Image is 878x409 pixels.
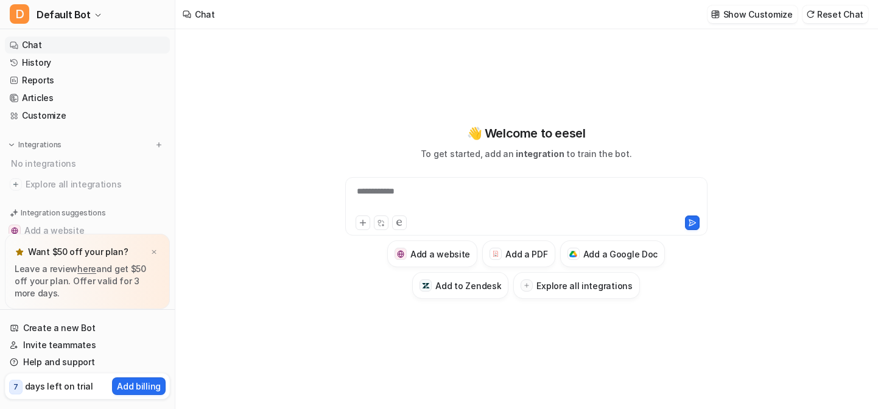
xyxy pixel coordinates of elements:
[806,10,815,19] img: reset
[26,175,165,194] span: Explore all integrations
[195,8,215,21] div: Chat
[37,6,91,23] span: Default Bot
[112,377,166,395] button: Add billing
[708,5,798,23] button: Show Customize
[155,141,163,149] img: menu_add.svg
[10,4,29,24] span: D
[7,141,16,149] img: expand menu
[5,354,170,371] a: Help and support
[5,337,170,354] a: Invite teammates
[5,72,170,89] a: Reports
[505,248,547,260] h3: Add a PDF
[422,282,430,290] img: Add to Zendesk
[583,248,658,260] h3: Add a Google Doc
[435,279,501,292] h3: Add to Zendesk
[5,221,170,240] button: Add a websiteAdd a website
[536,279,632,292] h3: Explore all integrations
[569,251,577,258] img: Add a Google Doc
[5,176,170,193] a: Explore all integrations
[492,250,500,257] img: Add a PDF
[13,382,18,393] p: 7
[150,248,158,256] img: x
[421,147,631,160] p: To get started, add an to train the bot.
[711,10,720,19] img: customize
[513,272,639,299] button: Explore all integrations
[5,37,170,54] a: Chat
[5,54,170,71] a: History
[18,140,61,150] p: Integrations
[5,139,65,151] button: Integrations
[5,107,170,124] a: Customize
[5,89,170,107] a: Articles
[397,250,405,258] img: Add a website
[516,149,564,159] span: integration
[802,5,868,23] button: Reset Chat
[25,380,93,393] p: days left on trial
[77,264,96,274] a: here
[467,124,586,142] p: 👋 Welcome to eesel
[15,247,24,257] img: star
[410,248,470,260] h3: Add a website
[482,240,555,267] button: Add a PDFAdd a PDF
[10,178,22,191] img: explore all integrations
[15,263,160,299] p: Leave a review and get $50 off your plan. Offer valid for 3 more days.
[5,320,170,337] a: Create a new Bot
[7,153,170,173] div: No integrations
[21,208,105,218] p: Integration suggestions
[117,380,161,393] p: Add billing
[723,8,793,21] p: Show Customize
[28,246,128,258] p: Want $50 off your plan?
[387,240,477,267] button: Add a websiteAdd a website
[11,227,18,234] img: Add a website
[560,240,666,267] button: Add a Google DocAdd a Google Doc
[412,272,508,299] button: Add to ZendeskAdd to Zendesk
